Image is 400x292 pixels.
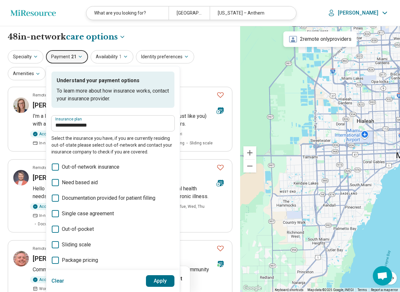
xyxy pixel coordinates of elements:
span: 1 [119,53,122,60]
button: Specialty [8,50,43,63]
button: Favorite [214,88,227,102]
span: In-network insurance [39,213,77,219]
span: Out-of-network insurance [62,163,119,171]
span: Documentation provided for patient filling [38,221,111,227]
div: Accepting clients [30,203,74,210]
h3: [PERSON_NAME] [33,173,83,182]
button: Apply [146,275,175,287]
p: Understand your payment options [57,77,169,84]
span: In-network insurance [39,140,77,146]
span: Sliding scale [190,140,213,146]
h1: 48 in-network [8,31,126,42]
span: Sliding scale [62,241,91,249]
div: Accepting clients [30,130,74,138]
p: Community serving Community: Therapy by the Community, For the Community [33,266,227,274]
button: Favorite [214,161,227,174]
p: Select the insurance you have, if you are currently residing out-of-state please select out-of-ne... [51,135,174,155]
h3: [PERSON_NAME] [33,254,83,263]
p: [PERSON_NAME] [338,10,378,16]
span: Works Tue, Wed, Thu [168,204,205,209]
button: Zoom in [243,146,256,159]
a: Report a map error [371,288,398,292]
span: Single case agreement [62,210,114,218]
a: Terms (opens in new tab) [358,288,367,292]
span: care options [66,31,118,42]
div: Accepting clients [30,276,74,283]
button: Availability1 [91,50,133,63]
span: Need based aid [62,179,98,186]
span: Documentation provided for patient filling [62,194,155,202]
button: Zoom out [243,160,256,173]
p: I'm a licensed professional counselor who's a real human being (just like you) with a decade of e... [33,112,227,128]
button: Favorite [214,242,227,255]
span: Works Tue, Wed, Thu, Sat [39,286,83,292]
div: 2 remote only providers [283,31,357,47]
span: Map data ©2025 Google, INEGI [307,288,354,292]
span: 21 [71,53,76,60]
span: Out-of-pocket [62,225,94,233]
button: Amenities [8,67,46,80]
p: Remote only [33,165,55,171]
div: Open chat [373,266,392,286]
p: Remote only [33,92,55,98]
p: Remote or In-person [33,246,69,252]
h3: [PERSON_NAME] [33,101,83,110]
button: Care options [66,31,126,42]
div: What are you looking for? [86,6,169,20]
button: Clear [51,275,64,287]
div: [US_STATE] – Anthem [210,6,292,20]
div: [GEOGRAPHIC_DATA], [GEOGRAPHIC_DATA] 33199 [169,6,210,20]
span: Package pricing [62,256,98,264]
p: Hello and welcome. I offer [MEDICAL_DATA] for a range of mental health needs including [MEDICAL_D... [33,185,227,200]
button: Payment21 [46,50,88,63]
label: Insurance plan [55,117,171,121]
button: Identity preferences [136,50,194,63]
p: To learn more about how insurance works, contact your insurance provider. [57,87,169,103]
